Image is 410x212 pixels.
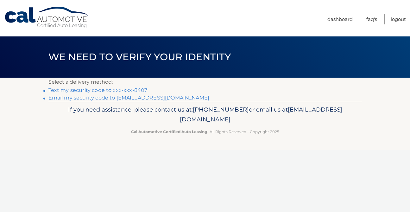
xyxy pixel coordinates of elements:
a: Text my security code to xxx-xxx-8407 [48,87,148,93]
strong: Cal Automotive Certified Auto Leasing [131,129,207,134]
a: FAQ's [366,14,377,24]
span: [PHONE_NUMBER] [193,106,249,113]
p: If you need assistance, please contact us at: or email us at [53,105,358,125]
p: Select a delivery method: [48,78,362,87]
a: Email my security code to [EMAIL_ADDRESS][DOMAIN_NAME] [48,95,210,101]
span: We need to verify your identity [48,51,231,63]
a: Cal Automotive [4,6,90,29]
a: Logout [391,14,406,24]
a: Dashboard [327,14,353,24]
p: - All Rights Reserved - Copyright 2025 [53,128,358,135]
